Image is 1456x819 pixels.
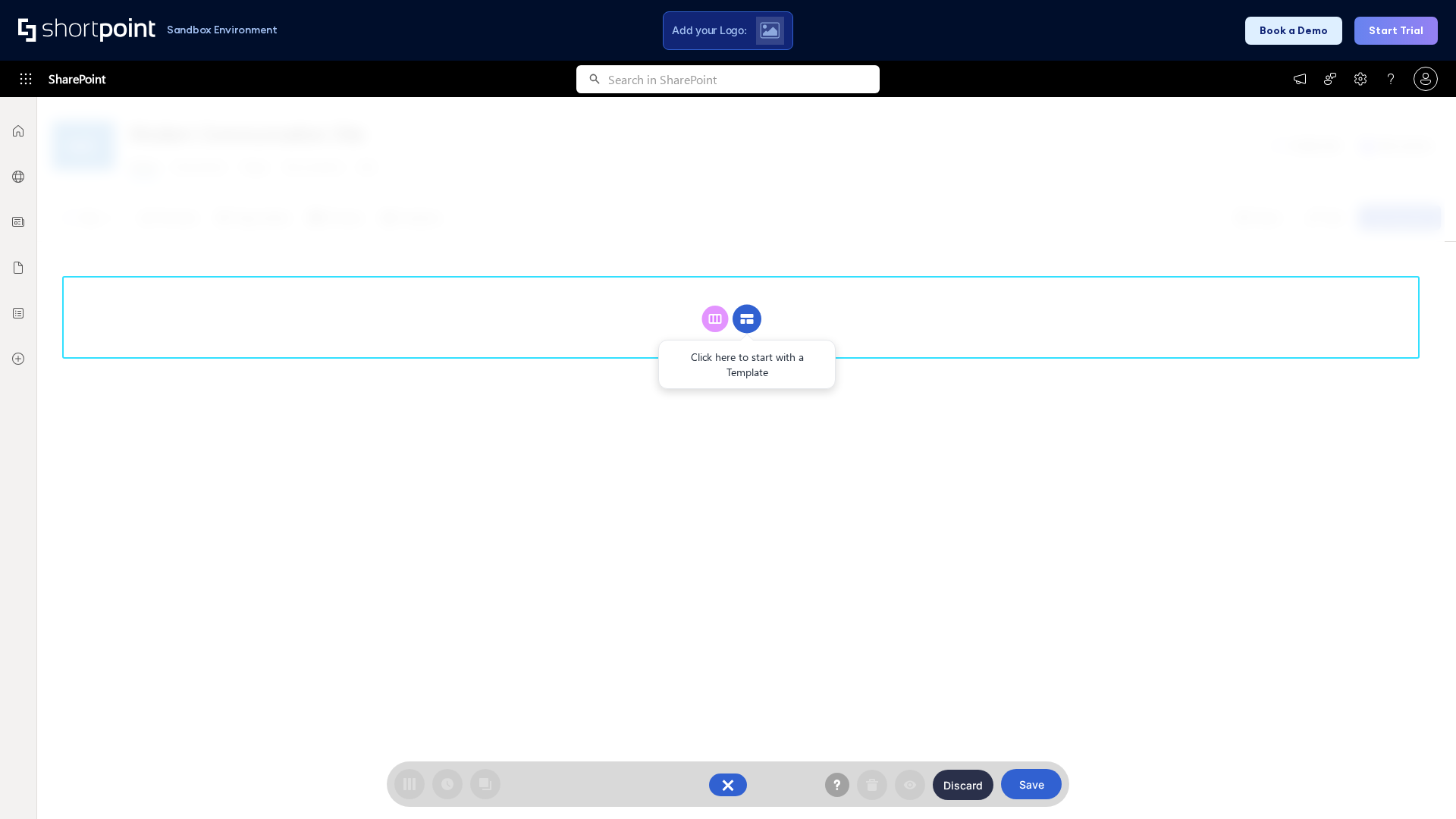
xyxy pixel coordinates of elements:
[760,22,780,39] img: Upload logo
[167,26,278,34] h1: Sandbox Environment
[1245,17,1342,45] button: Book a Demo
[49,61,105,97] span: SharePoint
[1001,769,1062,799] button: Save
[1354,17,1438,45] button: Start Trial
[608,65,880,93] input: Search in SharePoint
[933,770,993,800] button: Discard
[672,24,746,37] span: Add your Logo:
[1380,746,1456,819] iframe: Chat Widget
